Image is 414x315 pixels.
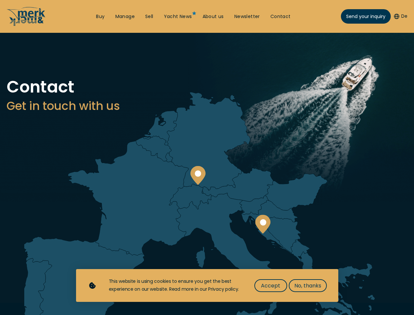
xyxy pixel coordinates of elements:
[7,98,407,114] h3: Get in touch with us
[115,13,135,20] a: Manage
[164,13,192,20] a: Yacht News
[270,13,291,20] a: Contact
[145,13,153,20] a: Sell
[346,13,385,20] span: Send your inquiry
[261,282,280,290] span: Accept
[394,13,407,20] button: De
[254,279,287,292] button: Accept
[7,79,407,95] h1: Contact
[289,279,327,292] button: No, thanks
[234,13,260,20] a: Newsletter
[294,282,321,290] span: No, thanks
[208,286,238,292] a: Privacy policy
[203,13,224,20] a: About us
[96,13,105,20] a: Buy
[109,278,241,293] div: This website is using cookies to ensure you get the best experience on our website. Read more in ...
[341,9,391,24] a: Send your inquiry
